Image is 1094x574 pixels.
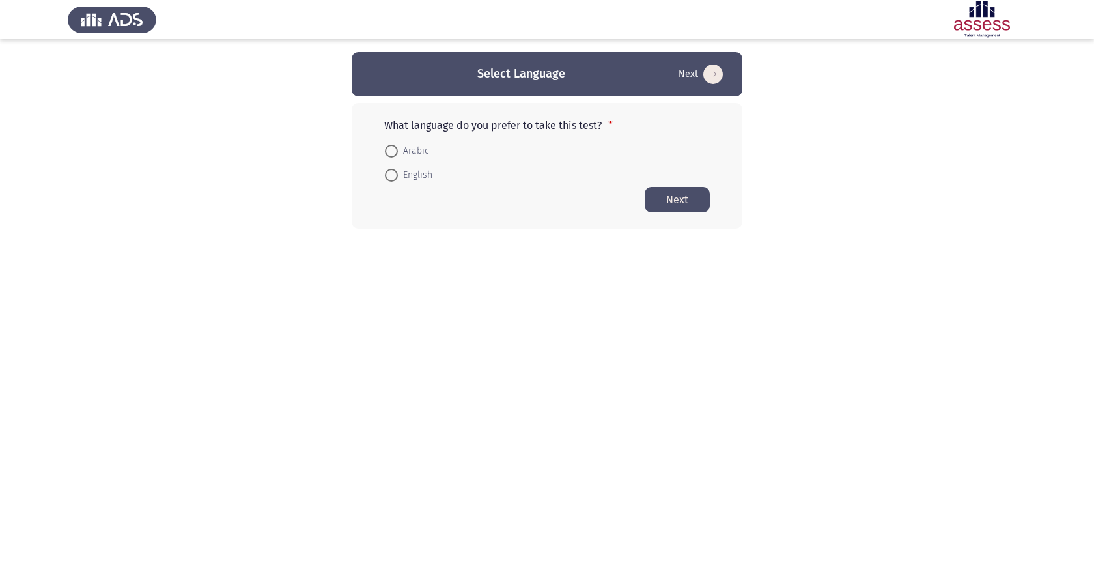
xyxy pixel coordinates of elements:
span: English [398,167,432,183]
img: Assessment logo of ASSESS Focus Assessment - Numerical Reasoning (EN/AR) (Basic - IB) [938,1,1026,38]
button: Start assessment [645,187,710,212]
span: Arabic [398,143,429,159]
h3: Select Language [477,66,565,82]
img: Assess Talent Management logo [68,1,156,38]
button: Start assessment [675,64,727,85]
p: What language do you prefer to take this test? [384,119,710,132]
